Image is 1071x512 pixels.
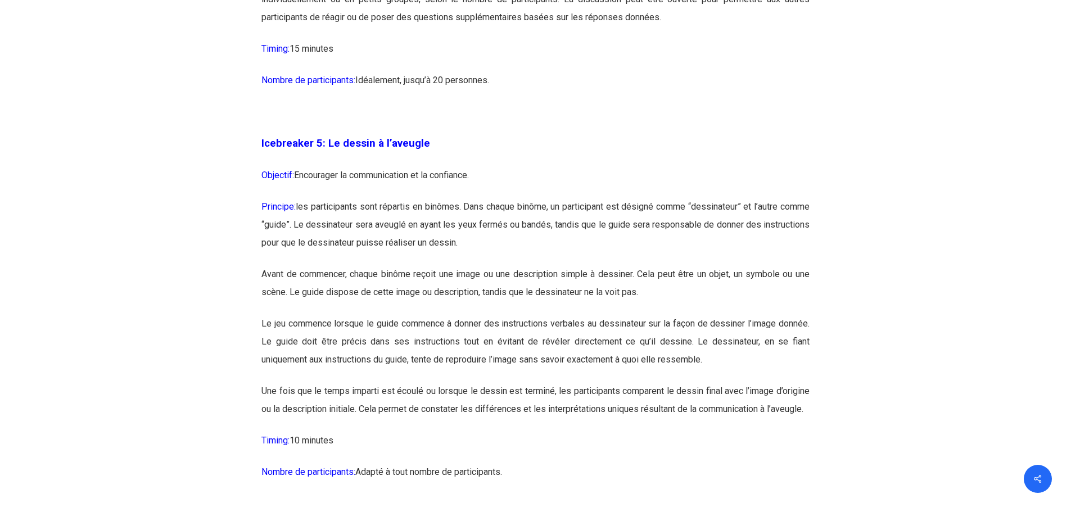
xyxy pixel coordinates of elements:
[261,75,355,85] span: Nombre de participants:
[261,265,810,315] p: Avant de commencer, chaque binôme reçoit une image ou une description simple à dessiner. Cela peu...
[261,166,810,198] p: Encourager la communication et la confiance.
[261,71,810,103] p: Idéalement, jusqu’à 20 personnes.
[261,466,355,477] span: Nombre de participants:
[261,315,810,382] p: Le jeu commence lorsque le guide commence à donner des instructions verbales au dessinateur sur l...
[261,137,430,149] span: Icebreaker 5: Le dessin à l’aveugle
[261,201,296,212] span: Principe:
[261,435,290,446] span: Timing:
[261,382,810,432] p: Une fois que le temps imparti est écoulé ou lorsque le dessin est terminé, les participants compa...
[261,170,294,180] span: Objectif:
[261,432,810,463] p: 10 minutes
[261,198,810,265] p: les participants sont répartis en binômes. Dans chaque binôme, un participant est désigné comme “...
[261,43,290,54] span: Timing:
[261,40,810,71] p: 15 minutes
[261,463,810,495] p: Adapté à tout nombre de participants.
